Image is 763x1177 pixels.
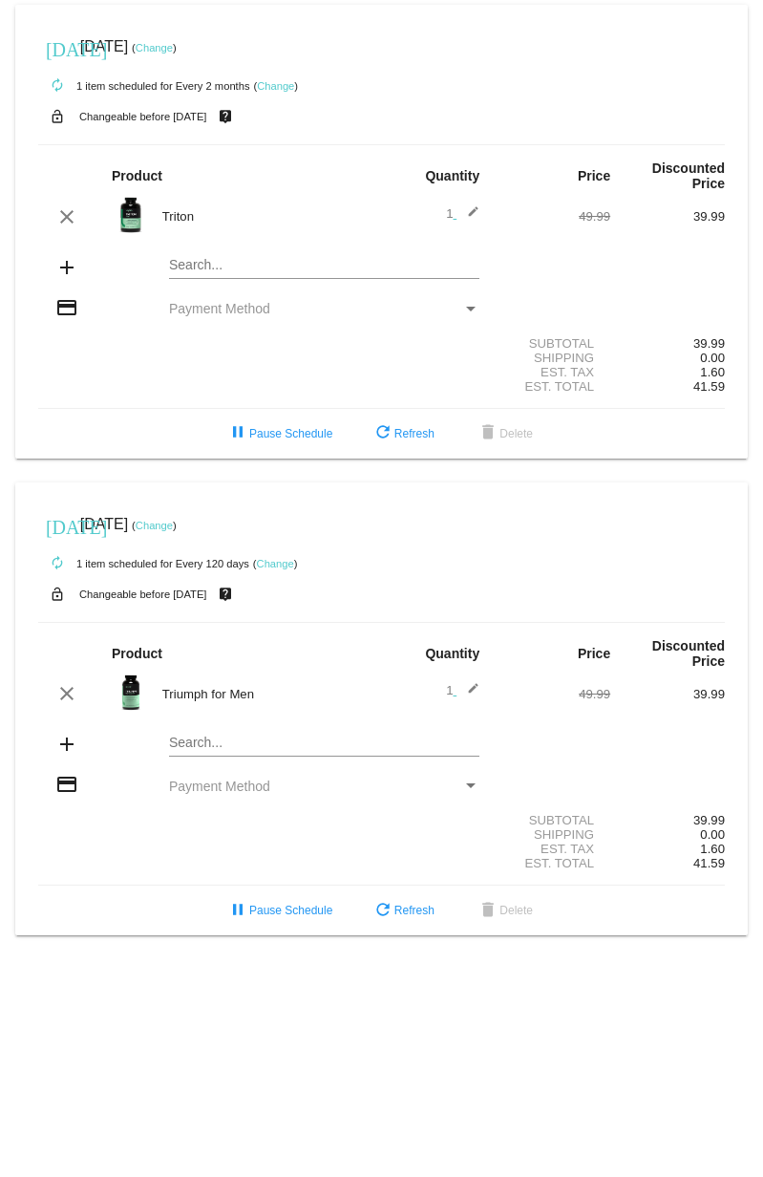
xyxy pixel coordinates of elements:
mat-icon: edit [456,682,479,705]
mat-icon: add [55,733,78,756]
div: Est. Total [496,856,610,870]
mat-icon: [DATE] [46,514,69,537]
div: 39.99 [610,687,725,701]
div: 39.99 [610,336,725,351]
a: Change [257,80,294,92]
small: 1 item scheduled for Every 2 months [38,80,250,92]
div: 39.99 [610,209,725,224]
span: Payment Method [169,779,270,794]
mat-icon: autorenew [46,75,69,97]
div: Est. Tax [496,842,610,856]
small: Changeable before [DATE] [79,588,207,600]
div: Shipping [496,351,610,365]
button: Refresh [356,893,450,928]
a: Change [257,558,294,569]
div: 49.99 [496,687,610,701]
span: 1 [446,683,479,697]
input: Search... [169,736,479,751]
mat-icon: clear [55,205,78,228]
strong: Quantity [425,646,479,661]
img: Image-1-Triumph_carousel-front-transp.png [112,674,150,712]
span: 0.00 [700,351,725,365]
small: 1 item scheduled for Every 120 days [38,558,249,569]
button: Delete [461,417,548,451]
mat-icon: lock_open [46,104,69,129]
strong: Quantity [425,168,479,183]
mat-icon: live_help [214,582,237,607]
mat-icon: autorenew [46,552,69,575]
small: ( ) [253,80,298,92]
span: Payment Method [169,301,270,316]
span: 1.60 [700,365,725,379]
span: 1.60 [700,842,725,856]
div: Est. Total [496,379,610,394]
span: Delete [477,427,533,440]
mat-icon: delete [477,900,499,923]
mat-icon: lock_open [46,582,69,607]
a: Change [136,520,173,531]
mat-icon: clear [55,682,78,705]
span: Pause Schedule [226,427,332,440]
strong: Product [112,168,162,183]
mat-icon: edit [456,205,479,228]
mat-icon: credit_card [55,773,78,796]
div: 49.99 [496,209,610,224]
mat-icon: pause [226,422,249,445]
div: Triton [153,209,382,224]
div: Triumph for Men [153,687,382,701]
strong: Discounted Price [652,638,725,669]
small: ( ) [253,558,298,569]
span: 0.00 [700,827,725,842]
div: Subtotal [496,336,610,351]
button: Pause Schedule [211,417,348,451]
div: Shipping [496,827,610,842]
small: ( ) [132,42,177,53]
span: Pause Schedule [226,904,332,917]
strong: Price [578,646,610,661]
strong: Discounted Price [652,160,725,191]
mat-select: Payment Method [169,779,479,794]
button: Refresh [356,417,450,451]
img: Image-1-Carousel-Triton-Transp.png [112,196,150,234]
span: Delete [477,904,533,917]
a: Change [136,42,173,53]
small: ( ) [132,520,177,531]
span: Refresh [371,427,434,440]
span: 41.59 [693,856,725,870]
strong: Product [112,646,162,661]
span: 1 [446,206,479,221]
mat-icon: pause [226,900,249,923]
small: Changeable before [DATE] [79,111,207,122]
mat-icon: refresh [371,900,394,923]
div: Est. Tax [496,365,610,379]
mat-icon: credit_card [55,296,78,319]
strong: Price [578,168,610,183]
mat-select: Payment Method [169,301,479,316]
div: Subtotal [496,813,610,827]
mat-icon: refresh [371,422,394,445]
mat-icon: add [55,256,78,279]
mat-icon: live_help [214,104,237,129]
button: Pause Schedule [211,893,348,928]
button: Delete [461,893,548,928]
span: Refresh [371,904,434,917]
span: 41.59 [693,379,725,394]
input: Search... [169,258,479,273]
div: 39.99 [610,813,725,827]
mat-icon: delete [477,422,499,445]
mat-icon: [DATE] [46,36,69,59]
